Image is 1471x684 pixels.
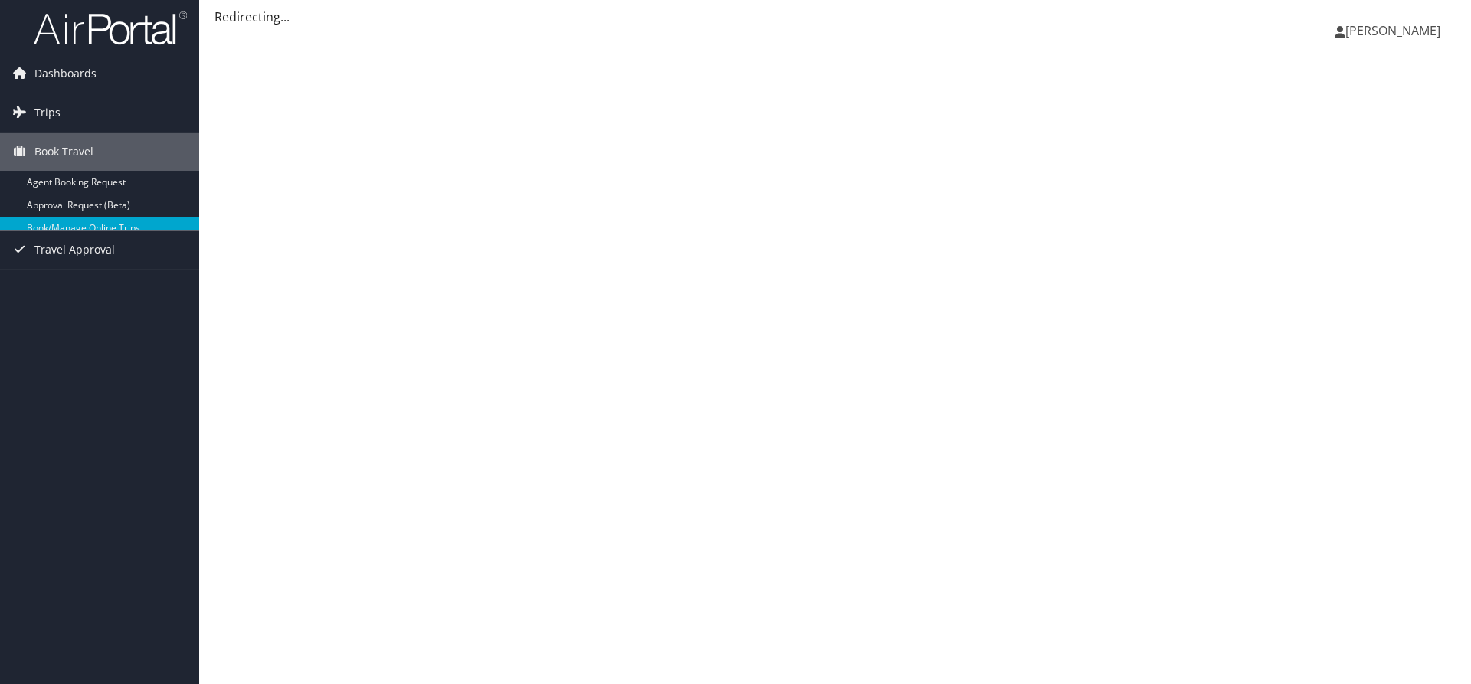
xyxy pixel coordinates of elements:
[215,8,1456,26] div: Redirecting...
[1335,8,1456,54] a: [PERSON_NAME]
[1345,22,1440,39] span: [PERSON_NAME]
[34,54,97,93] span: Dashboards
[34,93,61,132] span: Trips
[34,231,115,269] span: Travel Approval
[34,133,93,171] span: Book Travel
[34,10,187,46] img: airportal-logo.png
